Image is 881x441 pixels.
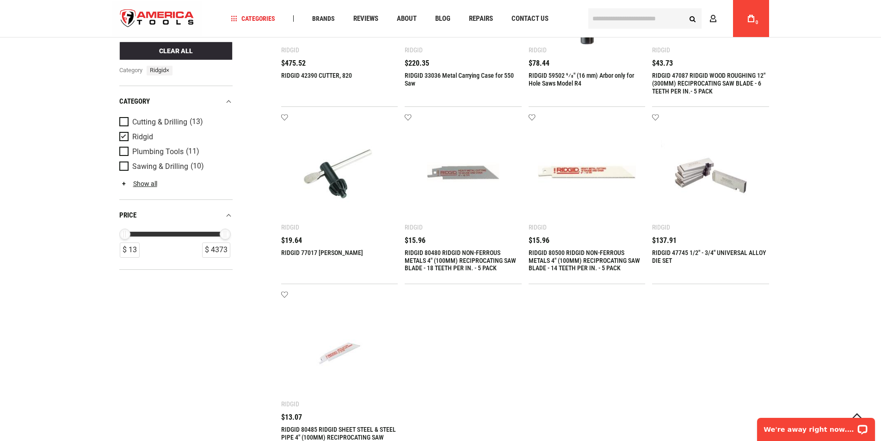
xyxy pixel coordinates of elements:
button: Clear All [119,42,233,60]
div: Ridgid [652,224,670,231]
button: Search [684,10,702,27]
div: Ridgid [529,46,547,54]
span: $78.44 [529,60,549,67]
span: $19.64 [281,237,302,244]
div: $ 13 [120,242,140,258]
img: RIDGID 80485 RIDGID SHEET STEEL & STEEL PIPE 4 [290,300,389,399]
a: Contact Us [507,12,553,25]
a: RIDGID 59502 5⁄8" (16 mm) Arbor only for Hole Saws Model R4 [529,72,634,87]
span: Cutting & Drilling [132,118,187,126]
img: America Tools [112,1,202,36]
a: Brands [308,12,339,25]
a: About [393,12,421,25]
a: Reviews [349,12,382,25]
span: $475.52 [281,60,306,67]
a: RIDGID 33036 Metal Carrying Case for 550 Saw [405,72,514,87]
div: Ridgid [652,46,670,54]
a: RIDGID 80500 RIDGID NON-FERROUS METALS 4" (100MM) RECIPROCATING SAW BLADE - 14 TEETH PER IN. - 5 ... [529,249,640,272]
span: category [119,66,143,75]
a: RIDGID 77017 [PERSON_NAME] [281,249,363,256]
div: category [119,95,233,108]
a: RIDGID 42390 CUTTER, 820 [281,72,352,79]
span: Contact Us [511,15,548,22]
span: $220.35 [405,60,429,67]
span: Ridgid [132,133,153,141]
div: Ridgid [405,224,423,231]
span: (10) [191,162,204,170]
a: Show all [119,180,157,187]
a: Categories [227,12,279,25]
a: Cutting & Drilling (13) [119,117,230,127]
a: Ridgid [119,132,230,142]
span: Plumbing Tools [132,148,184,156]
span: Sawing & Drilling [132,162,188,171]
span: $15.96 [405,237,425,244]
img: RIDGID 47745 1/2 [661,123,760,222]
span: $137.91 [652,237,677,244]
a: RIDGID 47087 RIDGID WOOD ROUGHING 12" (300MM) RECIPROCATING SAW BLADE - 6 TEETH PER IN.- 5 PACK [652,72,765,95]
span: 0 [756,20,758,25]
div: Ridgid [529,224,547,231]
div: price [119,209,233,222]
a: store logo [112,1,202,36]
a: Blog [431,12,455,25]
span: Categories [231,15,275,22]
a: Sawing & Drilling (10) [119,161,230,172]
span: Reviews [353,15,378,22]
div: Ridgid [281,224,299,231]
span: (13) [190,118,203,126]
div: Ridgid [281,400,299,408]
span: Repairs [469,15,493,22]
span: × [166,67,169,74]
a: Repairs [465,12,497,25]
div: Ridgid [281,46,299,54]
iframe: LiveChat chat widget [751,412,881,441]
span: (11) [186,148,199,155]
span: Brands [312,15,335,22]
div: Product Filters [119,86,233,270]
div: $ 4373 [202,242,230,258]
span: Ridgid [147,66,173,75]
a: RIDGID 47745 1/2" - 3/4" UNIVERSAL ALLOY DIE SET [652,249,766,264]
img: RIDGID 80500 RIDGID NON-FERROUS METALS 4 [538,123,636,222]
span: $43.73 [652,60,673,67]
div: Ridgid [405,46,423,54]
span: $15.96 [529,237,549,244]
span: $13.07 [281,414,302,421]
a: RIDGID 80480 RIDGID NON-FERROUS METALS 4" (100MM) RECIPROCATING SAW BLADE - 18 TEETH PER IN. - 5 ... [405,249,516,272]
img: RIDGID 80480 RIDGID NON-FERROUS METALS 4 [414,123,512,222]
img: RIDGID 77017 CHUCK KEY [290,123,389,222]
span: About [397,15,417,22]
a: Plumbing Tools (11) [119,147,230,157]
span: Blog [435,15,450,22]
